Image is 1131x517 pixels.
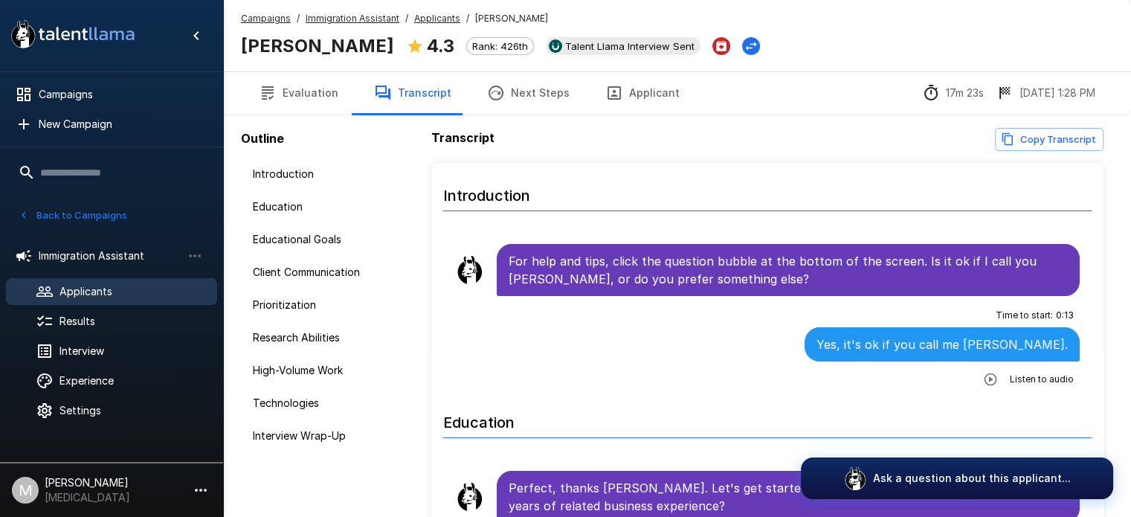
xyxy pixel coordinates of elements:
[253,232,402,247] span: Educational Goals
[873,471,1071,486] p: Ask a question about this applicant...
[297,11,300,26] span: /
[253,199,402,214] span: Education
[509,252,1068,288] p: For help and tips, click the question bubble at the bottom of the screen. Is it ok if I call you ...
[1019,86,1095,100] p: [DATE] 1:28 PM
[414,13,460,24] u: Applicants
[253,265,402,280] span: Client Communication
[996,84,1095,102] div: The date and time when the interview was completed
[241,161,413,187] div: Introduction
[946,86,984,100] p: 17m 23s
[427,35,454,57] b: 4.3
[241,13,291,24] u: Campaigns
[801,457,1113,499] button: Ask a question about this applicant...
[843,466,867,490] img: logo_glasses@2x.png
[405,11,408,26] span: /
[241,35,394,57] b: [PERSON_NAME]
[469,72,587,114] button: Next Steps
[455,482,485,512] img: llama_clean.png
[466,11,469,26] span: /
[467,40,533,52] span: Rank: 426th
[995,128,1103,151] button: Copy transcript
[443,172,1092,211] h6: Introduction
[546,37,700,55] div: View profile in UKG
[475,11,548,26] span: [PERSON_NAME]
[455,255,485,285] img: llama_clean.png
[356,72,469,114] button: Transcript
[922,84,984,102] div: The time between starting and completing the interview
[253,363,402,378] span: High-Volume Work
[253,298,402,312] span: Prioritization
[587,72,697,114] button: Applicant
[1056,308,1074,323] span: 0 : 13
[241,324,413,351] div: Research Abilities
[241,357,413,384] div: High-Volume Work
[253,167,402,182] span: Introduction
[241,131,284,146] b: Outline
[996,308,1053,323] span: Time to start :
[443,399,1092,438] h6: Education
[241,390,413,417] div: Technologies
[241,259,413,286] div: Client Communication
[241,193,413,220] div: Education
[431,130,494,145] b: Transcript
[253,396,402,411] span: Technologies
[241,72,356,114] button: Evaluation
[253,330,402,345] span: Research Abilities
[816,335,1068,353] p: Yes, it's ok if you call me [PERSON_NAME].
[241,423,413,449] div: Interview Wrap-Up
[549,39,562,53] img: ukg_logo.jpeg
[241,292,413,318] div: Prioritization
[742,37,760,55] button: Change Stage
[559,40,700,52] span: Talent Llama Interview Sent
[306,13,399,24] u: Immigration Assistant
[1010,372,1074,387] span: Listen to audio
[712,37,730,55] button: Archive Applicant
[241,226,413,253] div: Educational Goals
[253,428,402,443] span: Interview Wrap-Up
[509,479,1068,515] p: Perfect, thanks [PERSON_NAME]. Let's get started. Do you have a bachelor’s degree OR 2 years of r...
